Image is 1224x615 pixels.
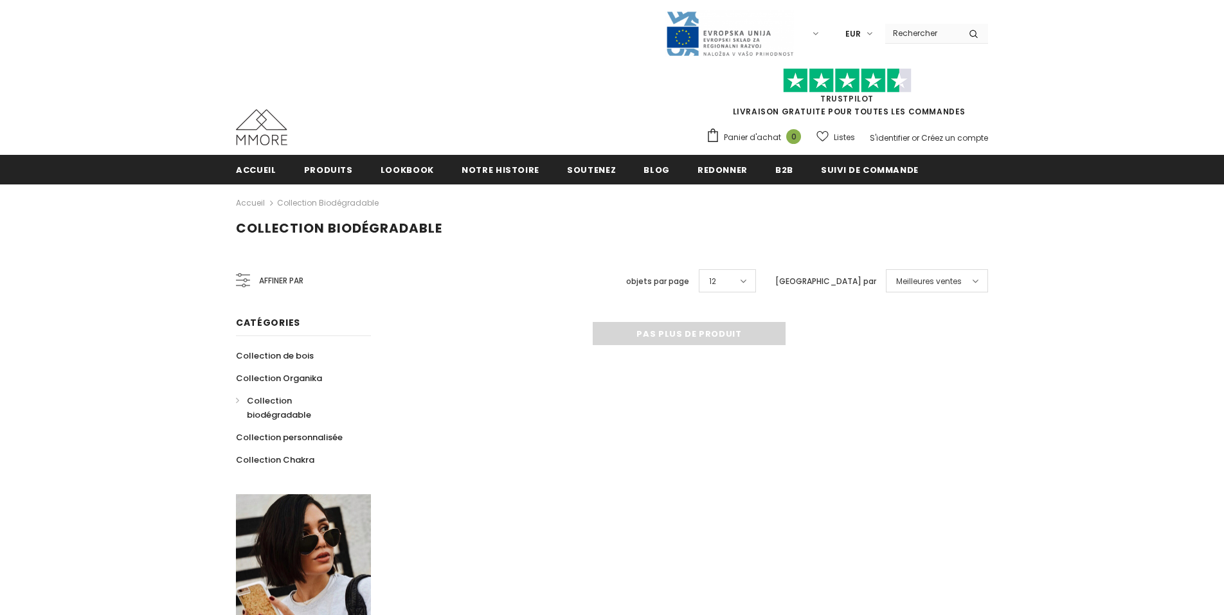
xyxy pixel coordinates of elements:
a: Collection personnalisée [236,426,343,449]
span: Accueil [236,164,276,176]
span: Suivi de commande [821,164,919,176]
span: Panier d'achat [724,131,781,144]
a: TrustPilot [820,93,874,104]
span: 12 [709,275,716,288]
span: or [912,132,919,143]
span: Collection Organika [236,372,322,384]
span: Catégories [236,316,300,329]
a: Créez un compte [921,132,988,143]
img: Javni Razpis [665,10,794,57]
a: Redonner [697,155,748,184]
span: Affiner par [259,274,303,288]
a: Accueil [236,195,265,211]
a: S'identifier [870,132,910,143]
a: Collection de bois [236,344,314,367]
a: Javni Razpis [665,28,794,39]
span: Redonner [697,164,748,176]
a: Produits [304,155,353,184]
span: Notre histoire [462,164,539,176]
span: Blog [643,164,670,176]
label: [GEOGRAPHIC_DATA] par [775,275,876,288]
span: Produits [304,164,353,176]
a: Listes [816,126,855,148]
a: Accueil [236,155,276,184]
span: Collection biodégradable [247,395,311,421]
span: soutenez [567,164,616,176]
a: Notre histoire [462,155,539,184]
span: Collection personnalisée [236,431,343,443]
a: Collection biodégradable [277,197,379,208]
a: Suivi de commande [821,155,919,184]
span: B2B [775,164,793,176]
a: soutenez [567,155,616,184]
span: Collection biodégradable [236,219,442,237]
img: Faites confiance aux étoiles pilotes [783,68,912,93]
img: Cas MMORE [236,109,287,145]
input: Search Site [885,24,959,42]
span: EUR [845,28,861,40]
a: B2B [775,155,793,184]
a: Blog [643,155,670,184]
span: Listes [834,131,855,144]
label: objets par page [626,275,689,288]
a: Collection Chakra [236,449,314,471]
span: LIVRAISON GRATUITE POUR TOUTES LES COMMANDES [706,74,988,117]
a: Collection biodégradable [236,389,357,426]
a: Panier d'achat 0 [706,128,807,147]
span: Collection Chakra [236,454,314,466]
span: Lookbook [381,164,434,176]
span: Meilleures ventes [896,275,962,288]
span: 0 [786,129,801,144]
a: Collection Organika [236,367,322,389]
a: Lookbook [381,155,434,184]
span: Collection de bois [236,350,314,362]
